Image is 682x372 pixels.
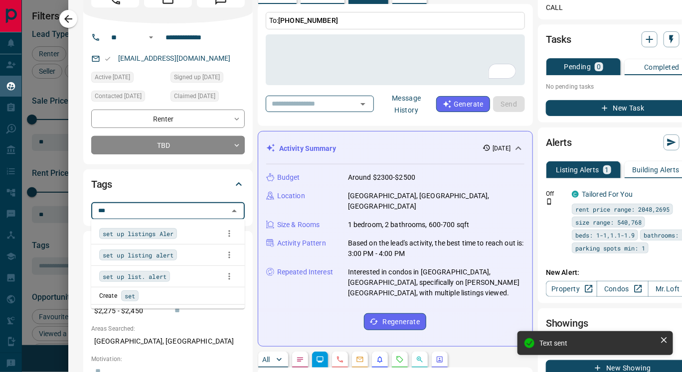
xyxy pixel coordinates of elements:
[597,63,601,70] p: 0
[277,220,320,230] p: Size & Rooms
[336,356,344,364] svg: Calls
[296,356,304,364] svg: Notes
[605,166,609,173] p: 1
[279,143,336,154] p: Activity Summary
[95,91,142,101] span: Contacted [DATE]
[277,172,300,183] p: Budget
[91,172,245,196] div: Tags
[356,356,364,364] svg: Emails
[493,144,511,153] p: [DATE]
[91,110,245,128] div: Renter
[376,356,384,364] svg: Listing Alerts
[582,190,633,198] a: Tailored For You
[348,191,524,212] p: [GEOGRAPHIC_DATA], [GEOGRAPHIC_DATA], [GEOGRAPHIC_DATA]
[396,356,404,364] svg: Requests
[170,91,245,105] div: Tue Aug 26 2025
[348,220,470,230] p: 1 bedroom, 2 bathrooms, 600-700 sqft
[575,243,645,253] span: parking spots min: 1
[91,303,166,319] p: $2,275 - $2,450
[174,91,215,101] span: Claimed [DATE]
[564,63,591,70] p: Pending
[436,356,444,364] svg: Agent Actions
[277,267,333,277] p: Repeated Interest
[575,204,670,214] span: rent price range: 2048,2695
[356,97,370,111] button: Open
[99,291,117,300] p: Create
[125,291,135,301] span: set
[546,189,566,198] p: Off
[266,139,524,158] div: Activity Summary[DATE]
[91,324,245,333] p: Areas Searched:
[575,217,642,227] span: size range: 540,768
[103,250,173,260] span: set up listing alert
[103,271,167,281] span: set up list. alert
[632,166,680,173] p: Building Alerts
[572,191,579,198] div: condos.ca
[91,176,112,192] h2: Tags
[145,31,157,43] button: Open
[546,31,571,47] h2: Tasks
[348,172,415,183] p: Around $2300-$2500
[546,134,572,150] h2: Alerts
[316,356,324,364] svg: Lead Browsing Activity
[364,313,426,330] button: Regenerate
[91,136,245,154] div: TBD
[91,91,166,105] div: Tue Aug 26 2025
[644,64,680,71] p: Completed
[170,72,245,86] div: Tue Aug 26 2025
[266,12,525,29] p: To:
[416,356,424,364] svg: Opportunities
[348,238,524,259] p: Based on the lead's activity, the best time to reach out is: 3:00 PM - 4:00 PM
[91,355,245,364] p: Motivation:
[277,191,305,201] p: Location
[278,16,338,24] span: [PHONE_NUMBER]
[597,281,648,297] a: Condos
[436,96,490,112] button: Generate
[118,54,231,62] a: [EMAIL_ADDRESS][DOMAIN_NAME]
[348,267,524,298] p: Interested in condos in [GEOGRAPHIC_DATA], [GEOGRAPHIC_DATA], specifically on [PERSON_NAME][GEOGR...
[262,356,270,363] p: All
[277,238,326,248] p: Activity Pattern
[539,339,656,347] div: Text sent
[546,281,597,297] a: Property
[174,72,220,82] span: Signed up [DATE]
[104,55,111,62] svg: Email Valid
[91,72,166,86] div: Tue Aug 26 2025
[575,230,635,240] span: beds: 1-1,1.1-1.9
[273,39,518,81] textarea: To enrich screen reader interactions, please activate Accessibility in Grammarly extension settings
[546,198,553,205] svg: Push Notification Only
[227,204,241,218] button: Close
[556,166,599,173] p: Listing Alerts
[91,333,245,350] p: [GEOGRAPHIC_DATA], [GEOGRAPHIC_DATA]
[103,229,173,239] span: set up listings Aler
[377,90,436,118] button: Message History
[546,315,588,331] h2: Showings
[95,72,130,82] span: Active [DATE]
